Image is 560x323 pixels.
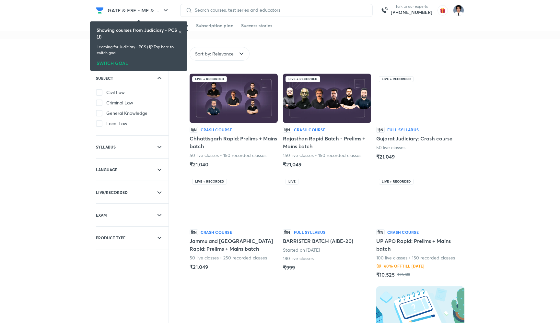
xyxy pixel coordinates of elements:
span: Local Law [106,120,127,127]
h6: LIVE/RECORDED [96,189,128,196]
h6: Crash course [294,127,325,133]
h5: ₹10,525 [376,271,394,279]
h6: Full Syllabus [387,127,419,133]
a: Subscription plan [196,20,233,31]
h5: UP APO Rapid: Prelims + Mains batch [376,237,464,253]
h5: Chhattisgarh Rapid: Prelims + Mains batch [190,135,278,150]
p: 50 live classes • 250 recorded classes [190,255,267,261]
div: Live + Recorded [192,179,227,185]
img: call-us [378,4,391,17]
p: 150 live classes • 150 recorded classes [283,152,362,159]
p: Talk to our experts [391,4,432,9]
p: 50 live classes • 150 recorded classes [190,152,267,159]
h5: ₹21,049 [283,161,301,168]
button: GATE & ESE - ME & ... [104,4,173,17]
p: हिN [283,229,291,235]
div: Live [286,179,298,185]
input: Search courses, test series and educators [192,7,367,13]
img: Batch Thumbnail [190,74,278,123]
p: हिN [190,229,198,235]
h6: Crash course [201,229,232,235]
div: Live + Recorded [379,76,414,82]
span: Sort by: Relevance [195,51,234,57]
h6: EXAM [96,212,107,218]
img: avatar [437,5,448,16]
img: Discount Logo [376,263,381,269]
h5: ₹21,049 [190,263,208,271]
h6: LANGUAGE [96,166,117,173]
h5: ₹21,049 [376,153,394,161]
h5: BARRISTER BATCH (AIBE-20) [283,237,353,245]
h6: Showing courses from Judiciary - PCS (J) [97,27,178,40]
h5: ₹21,040 [190,161,208,168]
h5: Rajasthan Rapid Batch - Prelims + Mains batch [283,135,371,150]
span: Civil Law [106,89,125,96]
img: Company Logo [96,6,104,14]
img: Batch Thumbnail [283,176,371,225]
p: ₹26,313 [397,272,410,277]
p: Learning for Judiciary - PCS (J)? Tap here to switch goal [97,44,181,56]
p: 180 live classes [283,255,314,262]
h6: PRODUCT TYPE [96,234,125,241]
span: Criminal Law [106,100,133,106]
h5: Gujarat Judiciary: Crash course [376,135,452,142]
a: Success stories [241,20,272,31]
h6: SUBJECT [96,75,113,81]
img: Kiren Joseph [453,5,464,16]
p: 100 live classes • 150 recorded classes [376,255,455,261]
a: [PHONE_NUMBER] [391,9,432,16]
p: हिN [376,127,385,133]
h6: 60 % OFF till [DATE] [384,263,424,269]
div: Live + Recorded [379,179,414,185]
p: Started on [DATE] [283,247,320,253]
div: Live + Recorded [192,76,227,82]
img: Batch Thumbnail [283,74,371,123]
img: Batch Thumbnail [376,74,464,123]
img: Batch Thumbnail [190,176,278,225]
div: SWITCH GOAL [97,58,181,66]
div: Live + Recorded [286,76,320,82]
img: Batch Thumbnail [376,176,464,225]
p: 50 live classes [376,144,406,151]
p: हिN [190,127,198,133]
h5: ₹999 [283,264,295,271]
div: Subscription plan [196,22,233,29]
h6: Crash course [387,229,419,235]
div: Success stories [241,22,272,29]
h5: Jammu and [GEOGRAPHIC_DATA] Rapid: Prelims + Mains batch [190,237,278,253]
span: General Knowledge [106,110,147,116]
h6: Full Syllabus [294,229,325,235]
h6: SYLLABUS [96,144,116,150]
h6: Crash course [201,127,232,133]
p: हिN [283,127,291,133]
p: हिN [376,229,385,235]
